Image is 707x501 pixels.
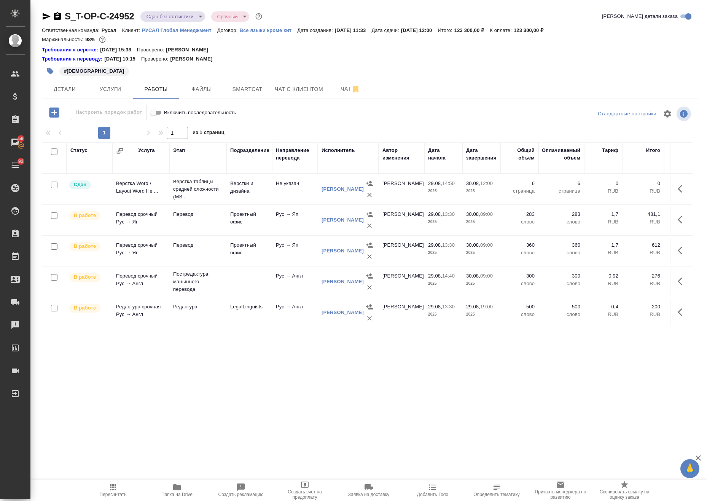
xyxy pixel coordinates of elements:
div: Сдан без статистики [211,11,249,22]
p: слово [504,218,535,226]
p: 29.08, [428,304,442,310]
td: Проектный офис [226,238,272,264]
span: Добавить Todo [417,492,448,497]
p: Маржинальность: [42,37,85,42]
p: 123 300,00 ₽ [454,27,490,33]
button: Здесь прячутся важные кнопки [673,272,691,290]
button: Доп статусы указывают на важность/срочность заказа [254,11,264,21]
button: Папка на Drive [145,480,209,501]
div: split button [596,108,658,120]
td: Верстка Word / Layout Word Не ... [112,176,169,203]
button: Назначить [364,209,375,220]
p: RUB [626,187,660,195]
p: 500 [504,303,535,311]
div: Этап [173,147,185,154]
button: Здесь прячутся важные кнопки [673,211,691,229]
button: Удалить [364,220,375,231]
div: Менеджер проверил работу исполнителя, передает ее на следующий этап [68,180,108,190]
div: Дата завершения [466,147,497,162]
p: 2025 [428,280,459,287]
p: 2025 [428,218,459,226]
button: Удалить [364,313,375,324]
td: [PERSON_NAME] [379,268,424,295]
p: 29.08, [428,211,442,217]
span: 59 [14,135,28,142]
p: RUB [588,249,618,257]
p: 0 [588,180,618,187]
p: Проверено: [141,55,170,63]
p: слово [504,249,535,257]
p: Редактура [173,303,223,311]
button: Добавить работу [44,105,65,120]
button: 1569.10 RUB; [97,35,107,45]
p: Верстка таблицы средней сложности (MS... [173,178,223,201]
div: Исполнитель [322,147,355,154]
a: [PERSON_NAME] [322,279,364,284]
span: Определить тематику [473,492,519,497]
button: Здесь прячутся важные кнопки [673,180,691,198]
p: 14:40 [442,273,455,279]
div: Прогресс исполнителя в SC [668,147,702,169]
a: [PERSON_NAME] [322,217,364,223]
p: страница [504,187,535,195]
button: Назначить [364,239,375,251]
p: 2025 [466,311,497,318]
p: Постредактура машинного перевода [173,270,223,293]
p: Проверено: [137,46,166,54]
button: Добавить тэг [42,63,59,80]
p: 13:30 [442,211,455,217]
div: Направление перевода [276,147,314,162]
p: 09:00 [480,242,493,248]
p: [PERSON_NAME] [170,55,218,63]
p: 0 [626,180,660,187]
div: Нажми, чтобы открыть папку с инструкцией [42,55,104,63]
button: Назначить [364,178,375,189]
p: RUB [588,311,618,318]
p: страница [542,187,580,195]
td: Редактура срочная Рус → Англ [112,299,169,326]
td: Рус → Яп [272,238,318,264]
span: Заявка на доставку [348,492,389,497]
td: [PERSON_NAME] [379,207,424,233]
p: 360 [542,241,580,249]
p: RUB [588,280,618,287]
td: [PERSON_NAME] [379,238,424,264]
p: 1,7 [588,211,618,218]
td: Проектный офис [226,207,272,233]
p: 6 [542,180,580,187]
a: [PERSON_NAME] [322,248,364,254]
p: 2025 [466,187,497,195]
p: Дата сдачи: [371,27,401,33]
p: 2025 [466,218,497,226]
div: Нажми, чтобы открыть папку с инструкцией [42,46,100,54]
span: Папка на Drive [161,492,193,497]
button: Удалить [364,189,375,201]
p: RUB [626,218,660,226]
p: Дата создания: [297,27,334,33]
p: слово [504,280,535,287]
p: 19:00 [480,304,493,310]
p: RUB [626,280,660,287]
button: Здесь прячутся важные кнопки [673,241,691,260]
p: В работе [74,243,96,250]
p: 0,4 [588,303,618,311]
td: Верстки и дизайна [226,176,272,203]
div: Дата начала [428,147,459,162]
span: Посмотреть информацию [677,107,693,121]
p: К оплате: [490,27,514,33]
p: 283 [504,211,535,218]
div: Тариф [602,147,618,154]
p: 2025 [466,280,497,287]
span: Чат [332,84,369,94]
p: Клиент: [122,27,142,33]
p: 13:30 [442,242,455,248]
a: РУСАЛ Глобал Менеджмент [142,27,217,33]
button: Сдан без статистики [144,13,196,20]
svg: Отписаться [351,85,360,94]
td: LegalLinguists [226,299,272,326]
span: Smartcat [229,85,266,94]
p: Договор: [217,27,240,33]
p: 09:00 [480,273,493,279]
p: Ответственная команда: [42,27,102,33]
button: Удалить [364,282,375,293]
